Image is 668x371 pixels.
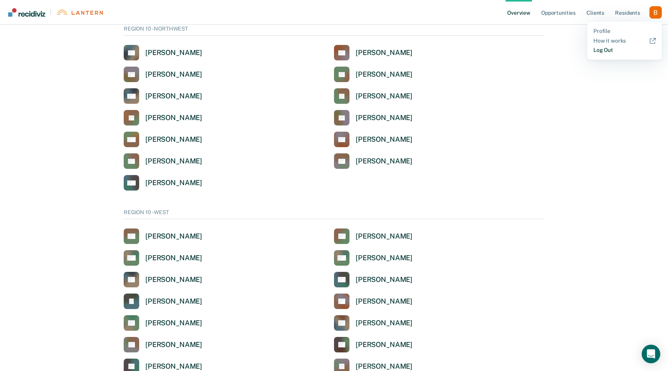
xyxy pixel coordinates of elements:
[124,153,202,169] a: [PERSON_NAME]
[334,45,412,60] a: [PERSON_NAME]
[124,250,202,266] a: [PERSON_NAME]
[356,48,412,57] div: [PERSON_NAME]
[334,132,412,147] a: [PERSON_NAME]
[145,48,202,57] div: [PERSON_NAME]
[334,337,412,352] a: [PERSON_NAME]
[334,250,412,266] a: [PERSON_NAME]
[124,337,202,352] a: [PERSON_NAME]
[593,38,656,44] a: How it works
[145,319,202,328] div: [PERSON_NAME]
[124,26,544,36] div: REGION 10 - NORTHWEST
[145,92,202,101] div: [PERSON_NAME]
[356,319,412,328] div: [PERSON_NAME]
[642,345,660,363] div: Open Intercom Messenger
[8,8,45,17] img: Recidiviz
[356,113,412,122] div: [PERSON_NAME]
[356,232,412,241] div: [PERSON_NAME]
[356,340,412,349] div: [PERSON_NAME]
[356,297,412,306] div: [PERSON_NAME]
[356,157,412,166] div: [PERSON_NAME]
[356,70,412,79] div: [PERSON_NAME]
[145,157,202,166] div: [PERSON_NAME]
[145,232,202,241] div: [PERSON_NAME]
[334,67,412,82] a: [PERSON_NAME]
[124,272,202,287] a: [PERSON_NAME]
[334,272,412,287] a: [PERSON_NAME]
[145,70,202,79] div: [PERSON_NAME]
[593,28,656,34] a: Profile
[334,88,412,104] a: [PERSON_NAME]
[124,45,202,60] a: [PERSON_NAME]
[356,92,412,101] div: [PERSON_NAME]
[145,297,202,306] div: [PERSON_NAME]
[649,6,662,19] button: Profile dropdown button
[124,175,202,191] a: [PERSON_NAME]
[124,88,202,104] a: [PERSON_NAME]
[334,110,412,125] a: [PERSON_NAME]
[124,132,202,147] a: [PERSON_NAME]
[356,362,412,371] div: [PERSON_NAME]
[334,315,412,331] a: [PERSON_NAME]
[124,67,202,82] a: [PERSON_NAME]
[334,228,412,244] a: [PERSON_NAME]
[124,110,202,125] a: [PERSON_NAME]
[145,135,202,144] div: [PERSON_NAME]
[145,275,202,284] div: [PERSON_NAME]
[124,228,202,244] a: [PERSON_NAME]
[356,135,412,144] div: [PERSON_NAME]
[145,362,202,371] div: [PERSON_NAME]
[45,9,56,15] span: |
[356,275,412,284] div: [PERSON_NAME]
[334,294,412,309] a: [PERSON_NAME]
[56,9,103,15] img: Lantern
[356,254,412,263] div: [PERSON_NAME]
[145,179,202,187] div: [PERSON_NAME]
[124,209,544,219] div: REGION 10 - WEST
[334,153,412,169] a: [PERSON_NAME]
[145,340,202,349] div: [PERSON_NAME]
[124,315,202,331] a: [PERSON_NAME]
[124,294,202,309] a: [PERSON_NAME]
[145,254,202,263] div: [PERSON_NAME]
[593,47,656,53] a: Log Out
[145,113,202,122] div: [PERSON_NAME]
